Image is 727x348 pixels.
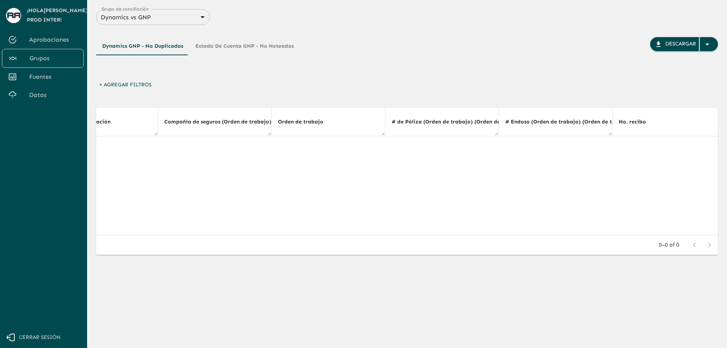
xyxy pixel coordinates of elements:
[29,91,78,100] span: Datos
[29,72,78,81] span: Fuentes
[29,35,78,44] span: Aprobaciones
[189,37,300,55] button: Estado de Cuenta GNP - No Neteados
[278,117,333,126] span: Orden de trabajo
[96,12,210,23] div: Dynamics vs GNP
[164,117,332,126] span: Compañía de seguros (Orden de trabajo) (Orden de trabajo)
[505,117,642,126] span: # Endoso (Orden de trabajo) (Orden de trabajo)
[19,333,61,342] span: Cerrar sesión
[96,37,189,55] button: Dynamics GNP - No Duplicados
[96,78,154,92] button: + Agregar Filtros
[7,12,20,18] img: avatar
[659,241,679,249] p: 0–0 of 0
[665,39,696,49] div: Descargar
[27,6,88,25] span: ¡Hola [PERSON_NAME] Prod Inter !
[2,31,84,49] a: Aprobaciones
[2,86,84,104] a: Datos
[2,68,84,86] a: Fuentes
[650,37,718,51] button: Descargar
[392,117,534,126] span: # de Póliza (Orden de trabajo) (Orden de trabajo)
[30,54,77,63] span: Grupos
[96,37,300,55] div: Tipos de Movimientos
[619,117,656,126] span: No. recibo
[101,6,149,12] label: Grupo de conciliación
[2,49,84,68] a: Grupos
